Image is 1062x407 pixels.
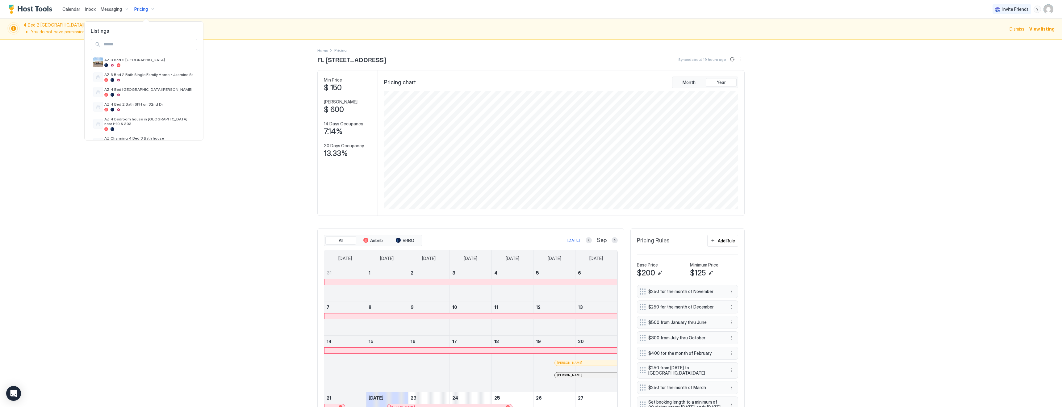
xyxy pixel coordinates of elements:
span: AZ 3 Bed 2 [GEOGRAPHIC_DATA] [104,57,194,62]
div: listing image [93,57,103,67]
input: Input Field [101,39,197,50]
span: AZ 3 Bed 2 Bath Single Family Home - Jasmine St [104,72,194,77]
span: AZ Charming 4 Bed 3 Bath house [GEOGRAPHIC_DATA] [104,136,194,145]
span: AZ 4 Bed 2 Bath SFH on 32nd Dr [104,102,194,107]
span: AZ 4 Bed [GEOGRAPHIC_DATA][PERSON_NAME] [104,87,194,92]
div: Open Intercom Messenger [6,386,21,401]
span: Listings [85,28,203,34]
span: AZ 4 bedroom house in [GEOGRAPHIC_DATA] near I-10 & 303 [104,117,194,126]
